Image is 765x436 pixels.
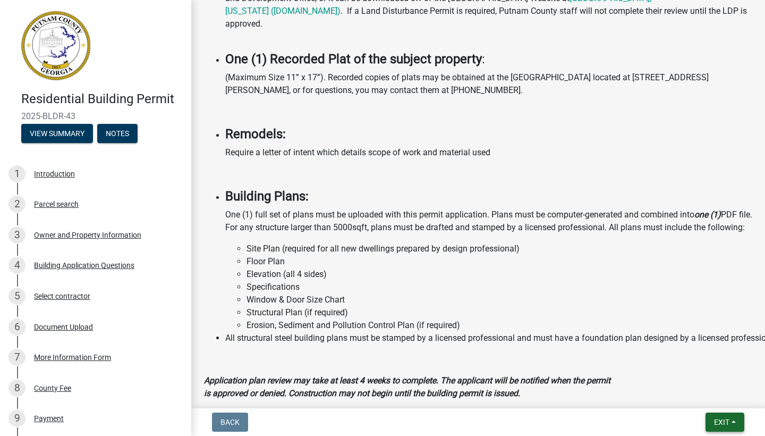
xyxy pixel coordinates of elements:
div: 3 [8,227,25,244]
div: 8 [8,380,25,397]
strong: Remodels: [225,127,286,141]
div: Parcel search [34,200,79,208]
p: Require a letter of intent which details scope of work and material used [225,146,752,159]
img: Putnam County, Georgia [21,11,90,80]
div: Building Application Questions [34,262,134,269]
strong: one (1) [694,209,721,220]
span: Back [220,418,240,426]
div: 9 [8,410,25,427]
div: 6 [8,318,25,336]
p: (Maximum Size 11” x 17”). Recorded copies of plats may be obtained at the [GEOGRAPHIC_DATA] locat... [225,71,752,97]
wm-modal-confirm: Notes [97,130,138,138]
button: Back [212,413,248,432]
button: View Summary [21,124,93,143]
h4: : [225,52,752,67]
strong: Application plan review may take at least 4 weeks to complete. The applicant will be notified whe... [204,375,610,398]
div: Payment [34,415,64,422]
div: Owner and Property Information [34,231,141,239]
wm-modal-confirm: Summary [21,130,93,138]
span: Exit [714,418,729,426]
div: Select contractor [34,292,90,300]
div: Document Upload [34,323,93,331]
div: Introduction [34,170,75,178]
strong: Building Plans: [225,189,309,204]
button: Notes [97,124,138,143]
li: Site Plan (required for all new dwellings prepared by design professional) [246,242,752,255]
div: 5 [8,288,25,305]
p: One (1) full set of plans must be uploaded with this permit application. Plans must be computer-g... [225,208,752,234]
div: 1 [8,165,25,182]
li: Window & Door Size Chart [246,294,752,306]
li: Floor Plan [246,255,752,268]
div: County Fee [34,384,71,392]
button: Exit [705,413,744,432]
strong: One (1) Recorded Plat of the subject property [225,52,482,66]
li: Structural Plan (if required) [246,306,752,319]
span: 2025-BLDR-43 [21,111,170,121]
div: 7 [8,349,25,366]
li: Erosion, Sediment and Pollution Control Plan (if required) [246,319,752,332]
li: Elevation (all 4 sides) [246,268,752,281]
div: 2 [8,196,25,213]
h4: Residential Building Permit [21,91,183,107]
li: All structural steel building plans must be stamped by a licensed professional and must have a fo... [225,332,752,345]
div: 4 [8,257,25,274]
div: More Information Form [34,354,111,361]
li: Specifications [246,281,752,294]
a: ([DOMAIN_NAME]) [271,6,341,16]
